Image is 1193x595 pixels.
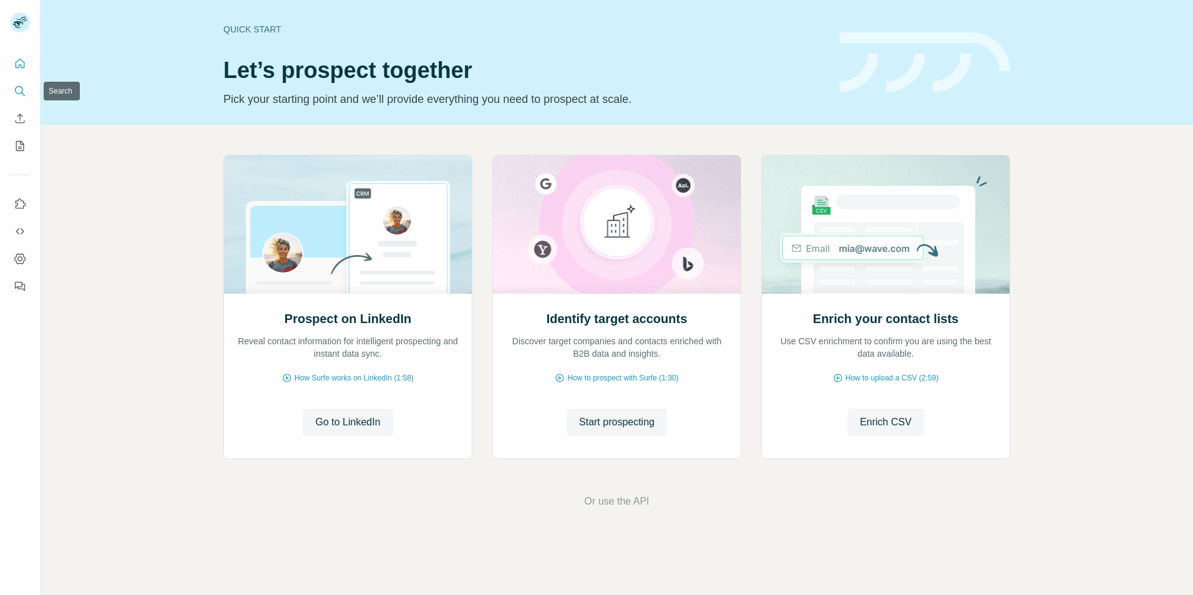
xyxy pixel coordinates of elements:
button: Enrich CSV [847,409,924,436]
button: Go to LinkedIn [303,409,392,436]
img: Enrich your contact lists [761,155,1010,294]
span: Go to LinkedIn [315,415,380,430]
img: banner [840,32,1010,93]
h1: Let’s prospect together [223,58,825,83]
span: How to upload a CSV (2:59) [845,372,938,384]
h2: Identify target accounts [547,310,688,327]
button: My lists [10,135,30,157]
span: Enrich CSV [860,415,912,430]
button: Use Surfe API [10,220,30,243]
p: Pick your starting point and we’ll provide everything you need to prospect at scale. [223,90,825,108]
button: Start prospecting [567,409,667,436]
h2: Prospect on LinkedIn [285,310,411,327]
h2: Enrich your contact lists [813,310,958,327]
button: Or use the API [584,494,649,509]
button: Search [10,80,30,102]
button: Use Surfe on LinkedIn [10,193,30,215]
button: Enrich CSV [10,107,30,130]
button: Dashboard [10,248,30,270]
button: Feedback [10,275,30,297]
img: Identify target accounts [492,155,741,294]
span: How Surfe works on LinkedIn (1:58) [295,372,414,384]
img: Prospect on LinkedIn [223,155,472,294]
span: How to prospect with Surfe (1:30) [567,372,678,384]
div: Quick start [223,23,825,36]
p: Reveal contact information for intelligent prospecting and instant data sync. [236,335,459,360]
p: Use CSV enrichment to confirm you are using the best data available. [774,335,997,360]
span: Start prospecting [579,415,655,430]
button: Quick start [10,52,30,75]
p: Discover target companies and contacts enriched with B2B data and insights. [505,335,728,360]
